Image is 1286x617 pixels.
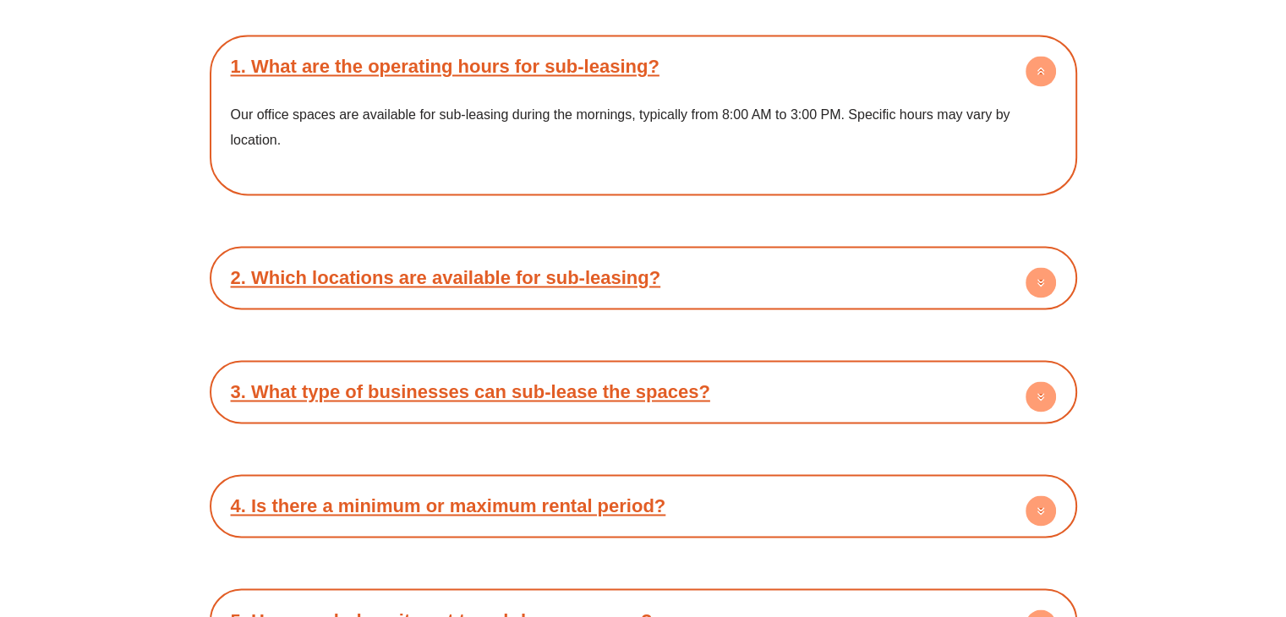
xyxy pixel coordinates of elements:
[231,495,666,516] a: 4. Is there a minimum or maximum rental period?
[231,267,661,288] a: 2. Which locations are available for sub-leasing?
[218,43,1069,90] div: 1. What are the operating hours for sub-leasing?
[231,56,659,77] a: 1. What are the operating hours for sub-leasing?
[218,90,1069,187] div: 1. What are the operating hours for sub-leasing?
[218,369,1069,415] div: 3. What type of businesses can sub-lease the spaces?
[218,483,1069,529] div: 4. Is there a minimum or maximum rental period?
[231,102,1056,152] p: Our office spaces are available for sub-leasing during the mornings, typically from 8:00 AM to 3:...
[218,254,1069,301] div: 2. Which locations are available for sub-leasing?
[231,381,710,402] a: 3. What type of businesses can sub-lease the spaces?
[1004,427,1286,617] iframe: Chat Widget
